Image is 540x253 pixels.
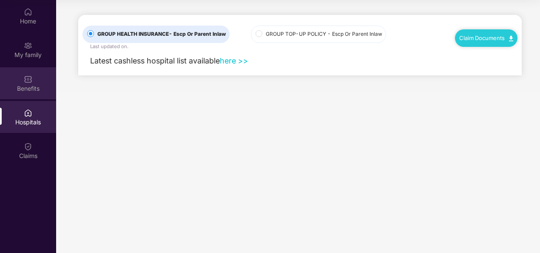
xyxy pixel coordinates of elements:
span: Latest cashless hospital list available [90,56,220,65]
span: GROUP HEALTH INSURANCE [94,30,229,38]
span: - Escp Or Parent Inlaw [327,31,382,37]
span: GROUP TOP-UP POLICY [262,30,386,38]
img: svg+xml;base64,PHN2ZyBpZD0iSG9zcGl0YWxzIiB4bWxucz0iaHR0cDovL3d3dy53My5vcmcvMjAwMC9zdmciIHdpZHRoPS... [24,109,32,117]
a: here >> [220,56,248,65]
img: svg+xml;base64,PHN2ZyBpZD0iQmVuZWZpdHMiIHhtbG5zPSJodHRwOi8vd3d3LnczLm9yZy8yMDAwL3N2ZyIgd2lkdGg9Ij... [24,75,32,83]
img: svg+xml;base64,PHN2ZyB3aWR0aD0iMjAiIGhlaWdodD0iMjAiIHZpZXdCb3g9IjAgMCAyMCAyMCIgZmlsbD0ibm9uZSIgeG... [24,41,32,50]
img: svg+xml;base64,PHN2ZyBpZD0iQ2xhaW0iIHhtbG5zPSJodHRwOi8vd3d3LnczLm9yZy8yMDAwL3N2ZyIgd2lkdGg9IjIwIi... [24,142,32,151]
img: svg+xml;base64,PHN2ZyBpZD0iSG9tZSIgeG1sbnM9Imh0dHA6Ly93d3cudzMub3JnLzIwMDAvc3ZnIiB3aWR0aD0iMjAiIG... [24,8,32,16]
div: Last updated on . [90,43,128,51]
span: - Escp Or Parent Inlaw [169,31,226,37]
a: Claim Documents [459,34,513,41]
img: svg+xml;base64,PHN2ZyB4bWxucz0iaHR0cDovL3d3dy53My5vcmcvMjAwMC9zdmciIHdpZHRoPSIxMC40IiBoZWlnaHQ9Ij... [509,36,513,41]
